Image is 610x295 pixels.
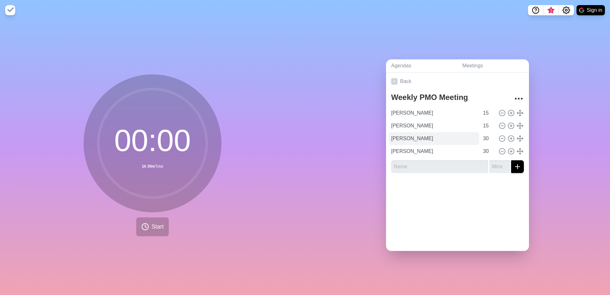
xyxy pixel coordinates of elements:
[389,132,479,145] input: Name
[559,5,574,15] button: Settings
[548,8,554,13] span: 3
[5,5,15,15] img: timeblocks logo
[512,92,525,105] button: More
[480,119,496,132] input: Mins
[528,5,543,15] button: Help
[480,132,496,145] input: Mins
[389,107,479,119] input: Name
[152,223,164,231] span: Start
[457,59,529,72] a: Meetings
[389,145,479,158] input: Name
[577,5,605,15] button: Sign in
[389,119,479,132] input: Name
[480,145,496,158] input: Mins
[386,72,529,90] a: Back
[136,217,169,236] button: Start
[579,8,584,13] img: google logo
[480,107,496,119] input: Mins
[391,160,488,173] input: Name
[489,160,510,173] input: Mins
[386,59,457,72] a: Agendas
[543,5,559,15] button: What’s new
